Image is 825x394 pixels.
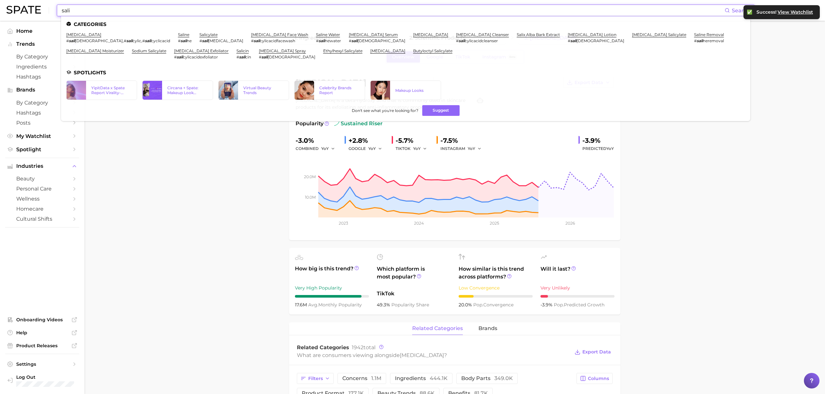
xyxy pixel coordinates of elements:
a: Celebrity Brands Report [294,80,365,100]
span: Will it last? [540,265,615,281]
span: Hashtags [16,74,68,80]
span: # [251,38,254,43]
a: salicylate [199,32,218,37]
a: Circana + Spate: Makeup Look Trends [142,80,213,100]
span: How big is this trend? [295,265,369,281]
button: YoY [468,145,482,153]
a: [MEDICAL_DATA] [370,48,405,53]
span: # [199,38,202,43]
span: cylicacidcleanser [465,38,498,43]
span: Popularity [296,120,324,128]
img: SPATE [6,6,41,14]
button: YoY [321,145,335,153]
div: GOOGLE [349,145,387,153]
a: cultural shifts [5,214,79,224]
span: predicted growth [554,302,604,308]
abbr: popularity index [554,302,564,308]
a: Ingredients [5,62,79,72]
span: 349.0k [494,375,513,381]
a: personal care [5,184,79,194]
div: 9 / 10 [295,295,369,298]
span: YoY [606,146,614,151]
span: 20.0% [459,302,473,308]
button: Filters [297,373,334,384]
em: sali [261,55,268,59]
span: Industries [16,163,68,169]
em: sali [459,38,465,43]
span: [DEMOGRAPHIC_DATA] [577,38,624,43]
a: salicin [236,48,249,53]
span: newater [325,38,341,43]
span: Ingredients [16,64,68,70]
span: monthly popularity [308,302,362,308]
span: How similar is this trend across platforms? [459,265,533,281]
a: ethylhexyl salicylate [323,48,362,53]
span: # [259,55,261,59]
span: View Watchlist [778,9,813,15]
div: Makeup Looks [395,88,436,93]
span: related categories [412,326,463,331]
span: Which platform is most popular? [377,265,451,287]
a: wellness [5,194,79,204]
span: brands [478,326,497,331]
span: cyclicacid [151,38,170,43]
div: Very Unlikely [540,284,615,292]
div: Very High Popularity [295,284,369,292]
div: What are consumers viewing alongside ? [297,351,570,360]
div: 2 / 10 [459,295,533,298]
div: Low Convergence [459,284,533,292]
span: total [352,344,375,351]
a: saline water [316,32,340,37]
a: [MEDICAL_DATA] lotion [568,32,616,37]
a: butyloctyl salicylate [413,48,452,53]
a: beauty [5,174,79,184]
a: Settings [5,359,79,369]
span: # [178,38,181,43]
span: Don't see what you're looking for? [352,108,418,113]
input: Search here for a brand, industry, or ingredient [61,5,725,16]
a: My Watchlist [5,131,79,141]
span: cylicacidfacewash [260,38,295,43]
a: sodium salicylate [132,48,166,53]
button: Export Data [573,348,613,357]
a: homecare [5,204,79,214]
a: by Category [5,98,79,108]
button: Industries [5,161,79,171]
span: Spotlight [16,146,68,153]
span: # [124,38,126,43]
tspan: 2024 [414,221,424,226]
div: combined [296,145,339,153]
span: # [316,38,319,43]
span: Posts [16,120,68,126]
span: YoY [368,146,376,151]
a: salix alba bark extract [517,32,560,37]
em: sali [239,55,245,59]
span: [DEMOGRAPHIC_DATA] [268,55,315,59]
span: Onboarding Videos [16,317,68,323]
a: Home [5,26,79,36]
span: YoY [321,146,329,151]
span: Brands [16,87,68,93]
a: Log out. Currently logged in with e-mail hannah.kohl@croda.com. [5,372,79,389]
em: sali [69,38,75,43]
span: YoY [413,146,421,151]
span: by Category [16,100,68,106]
span: 49.3% [377,302,391,308]
div: TIKTOK [396,145,431,153]
span: 1.1m [371,375,381,381]
div: Virtual Beauty Trends [243,85,284,95]
span: homecare [16,206,68,212]
span: Home [16,28,68,34]
div: Celebrity Brands Report [319,85,360,95]
div: -5.7% [396,135,431,146]
a: Hashtags [5,108,79,118]
li: Categories [66,21,745,27]
span: ingredients [395,376,448,381]
tspan: 2025 [490,221,499,226]
span: # [174,55,177,59]
em: sali [126,38,133,43]
abbr: popularity index [473,302,483,308]
span: # [236,55,239,59]
span: neremoval [703,38,724,43]
div: -3.0% [296,135,339,146]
